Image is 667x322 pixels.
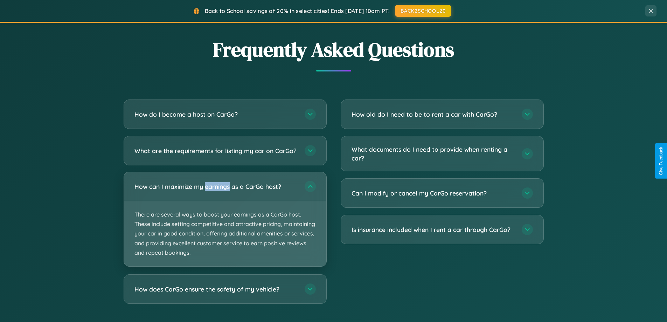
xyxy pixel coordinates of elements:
[352,110,515,119] h3: How old do I need to be to rent a car with CarGo?
[124,36,544,63] h2: Frequently Asked Questions
[205,7,390,14] span: Back to School savings of 20% in select cities! Ends [DATE] 10am PT.
[134,110,298,119] h3: How do I become a host on CarGo?
[352,225,515,234] h3: Is insurance included when I rent a car through CarGo?
[124,201,326,266] p: There are several ways to boost your earnings as a CarGo host. These include setting competitive ...
[395,5,451,17] button: BACK2SCHOOL20
[134,285,298,294] h3: How does CarGo ensure the safety of my vehicle?
[134,182,298,191] h3: How can I maximize my earnings as a CarGo host?
[352,189,515,198] h3: Can I modify or cancel my CarGo reservation?
[134,146,298,155] h3: What are the requirements for listing my car on CarGo?
[659,147,663,175] div: Give Feedback
[352,145,515,162] h3: What documents do I need to provide when renting a car?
